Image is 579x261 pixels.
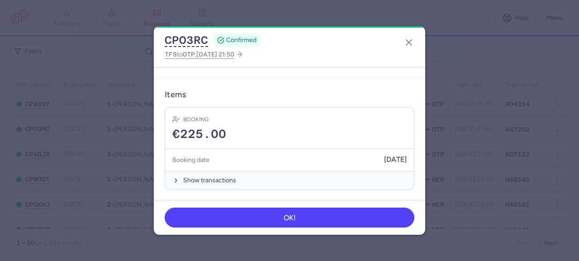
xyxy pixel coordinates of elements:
[226,36,256,45] span: CONFIRMED
[165,171,414,190] button: Show transactions
[165,49,234,60] span: to ,
[183,51,195,58] span: OTP
[165,51,177,58] span: TFS
[196,51,234,58] span: [DATE] 21:50
[165,49,243,60] a: TFStoOTP,[DATE] 21:50
[172,154,209,166] h5: Booking date
[183,115,209,124] h4: Booking
[384,156,407,164] span: [DATE]
[165,33,208,47] button: CPO3RC
[165,90,186,100] h3: Items
[165,208,414,228] button: OK!
[165,108,414,149] div: Booking€225.00
[172,128,226,141] span: €225.00
[284,214,296,222] span: OK!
